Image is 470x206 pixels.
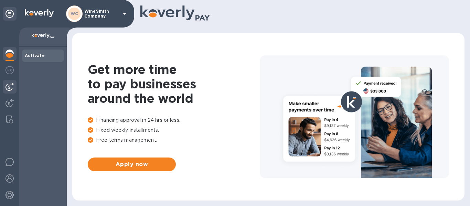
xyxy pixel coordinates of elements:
p: Free terms management. [88,137,260,144]
span: Apply now [93,160,170,169]
button: Apply now [88,158,176,171]
b: Activate [25,53,45,58]
p: WineSmith Company [84,9,119,19]
h1: Get more time to pay businesses around the world [88,62,260,106]
p: Fixed weekly installments. [88,127,260,134]
div: Unpin categories [3,7,17,21]
b: WC [71,11,78,16]
p: Financing approval in 24 hrs or less. [88,117,260,124]
img: Foreign exchange [6,66,14,74]
img: Logo [25,9,54,17]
